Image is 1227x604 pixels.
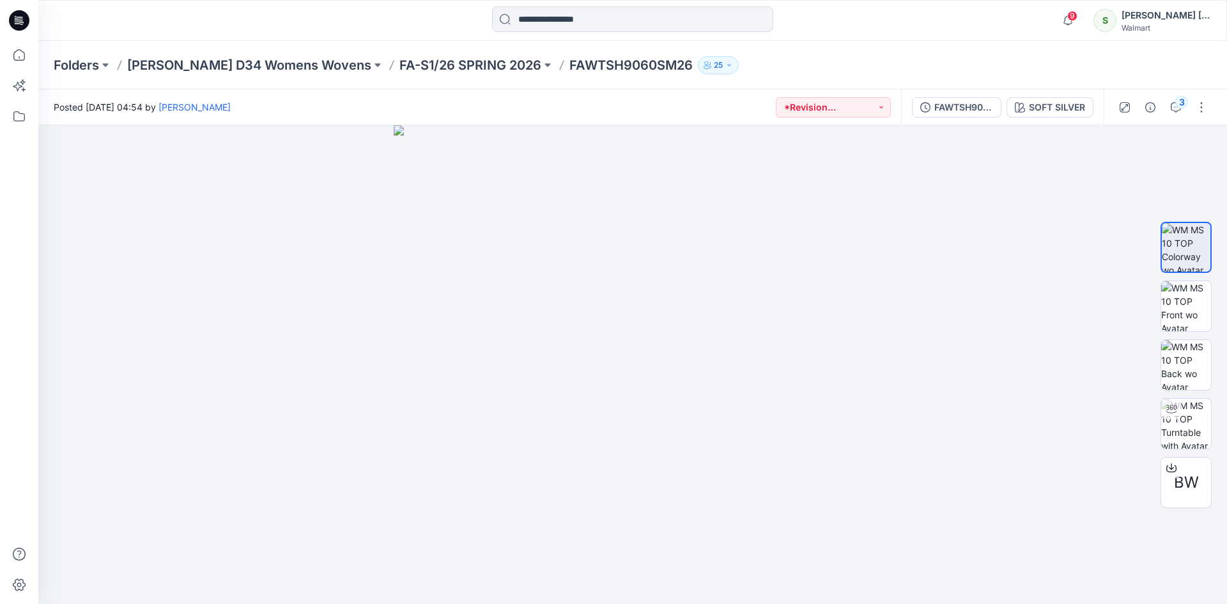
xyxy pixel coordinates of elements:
img: WM MS 10 TOP Colorway wo Avatar [1162,223,1210,272]
img: WM MS 10 TOP Turntable with Avatar [1161,399,1211,449]
div: FAWTSH9060SM26 [934,100,993,114]
button: 25 [698,56,739,74]
button: 3 [1166,97,1186,118]
img: eyJhbGciOiJIUzI1NiIsImtpZCI6IjAiLCJzbHQiOiJzZXMiLCJ0eXAiOiJKV1QifQ.eyJkYXRhIjp7InR5cGUiOiJzdG9yYW... [394,125,872,604]
button: SOFT SILVER [1007,97,1093,118]
img: WM MS 10 TOP Back wo Avatar [1161,340,1211,390]
button: FAWTSH9060SM26 [912,97,1001,118]
div: S​ [1093,9,1116,32]
a: [PERSON_NAME] D34 Womens Wovens [127,56,371,74]
div: 3 [1175,96,1188,109]
a: FA-S1/26 SPRING 2026 [399,56,541,74]
p: FAWTSH9060SM26 [569,56,693,74]
img: WM MS 10 TOP Front wo Avatar [1161,281,1211,331]
a: Folders [54,56,99,74]
p: 25 [714,58,723,72]
span: Posted [DATE] 04:54 by [54,100,231,114]
div: [PERSON_NAME] ​[PERSON_NAME] [1122,8,1211,23]
span: BW [1174,471,1199,494]
button: Details [1140,97,1161,118]
div: SOFT SILVER [1029,100,1085,114]
span: 9 [1067,11,1077,21]
div: Walmart [1122,23,1211,33]
a: [PERSON_NAME] [158,102,231,112]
